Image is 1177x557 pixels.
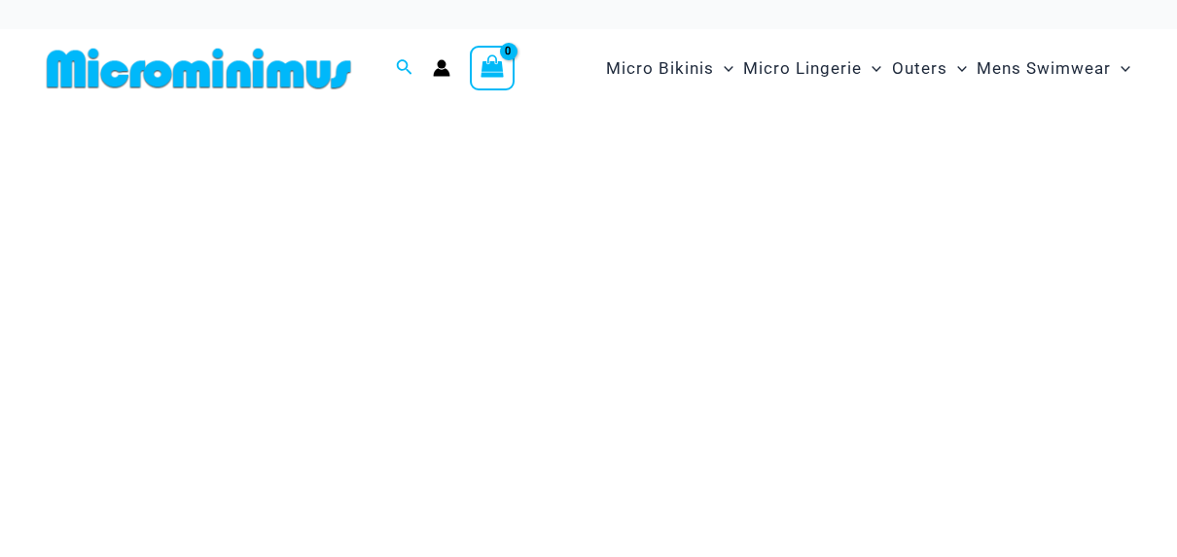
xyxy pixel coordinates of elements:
[433,59,450,77] a: Account icon link
[977,44,1111,93] span: Mens Swimwear
[470,46,515,90] a: View Shopping Cart, empty
[972,39,1135,98] a: Mens SwimwearMenu ToggleMenu Toggle
[598,36,1138,101] nav: Site Navigation
[738,39,886,98] a: Micro LingerieMenu ToggleMenu Toggle
[396,56,413,81] a: Search icon link
[1111,44,1130,93] span: Menu Toggle
[743,44,862,93] span: Micro Lingerie
[892,44,947,93] span: Outers
[601,39,738,98] a: Micro BikinisMenu ToggleMenu Toggle
[862,44,881,93] span: Menu Toggle
[714,44,733,93] span: Menu Toggle
[947,44,967,93] span: Menu Toggle
[606,44,714,93] span: Micro Bikinis
[39,47,359,90] img: MM SHOP LOGO FLAT
[887,39,972,98] a: OutersMenu ToggleMenu Toggle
